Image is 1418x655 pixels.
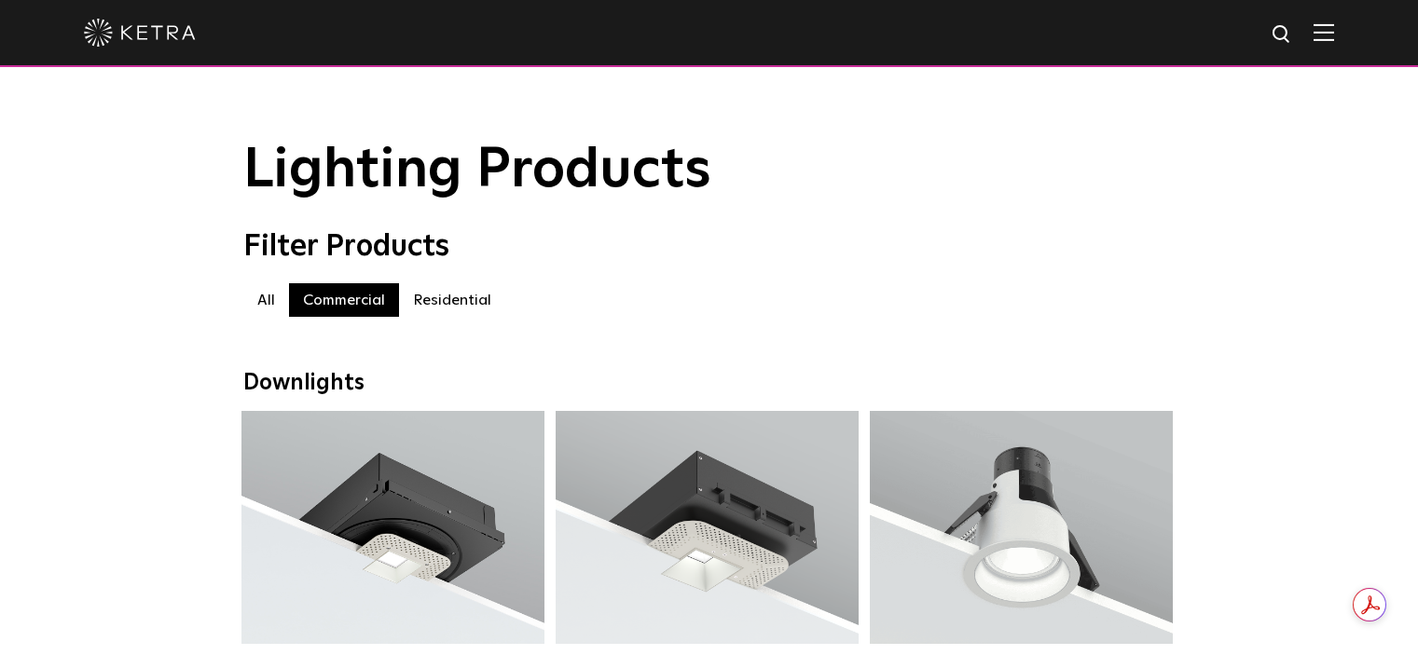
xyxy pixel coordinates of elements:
[243,283,289,317] label: All
[1314,23,1334,41] img: Hamburger%20Nav.svg
[84,19,196,47] img: ketra-logo-2019-white
[289,283,399,317] label: Commercial
[243,229,1176,265] div: Filter Products
[399,283,505,317] label: Residential
[243,143,711,198] span: Lighting Products
[1271,23,1294,47] img: search icon
[243,370,1176,397] div: Downlights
